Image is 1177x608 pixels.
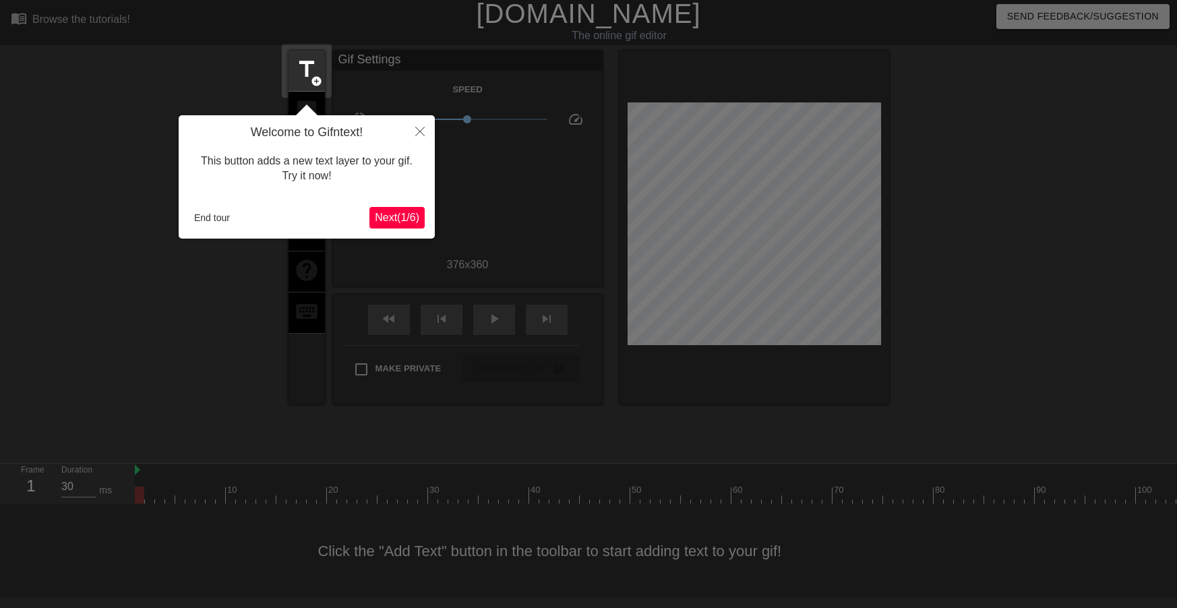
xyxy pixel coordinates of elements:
[189,140,425,197] div: This button adds a new text layer to your gif. Try it now!
[189,125,425,140] h4: Welcome to Gifntext!
[189,208,235,228] button: End tour
[375,212,419,223] span: Next ( 1 / 6 )
[405,115,435,146] button: Close
[369,207,425,229] button: Next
